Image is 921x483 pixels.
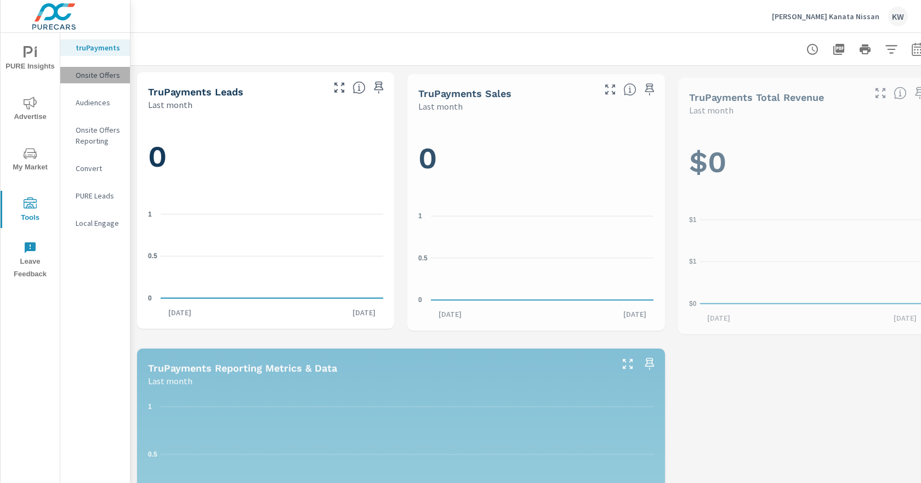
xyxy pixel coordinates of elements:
span: Total revenue from sales matched to a truPayments lead. [Source: This data is sourced from the de... [894,87,907,100]
span: Advertise [4,96,56,123]
text: 1 [148,403,152,411]
span: Save this to your personalized report [641,355,658,373]
span: The number of truPayments leads. [353,81,366,94]
span: Leave Feedback [4,241,56,281]
span: My Market [4,147,56,174]
h5: truPayments Sales [418,88,511,99]
span: Number of sales matched to a truPayments lead. [Source: This data is sourced from the dealer's DM... [623,83,636,96]
div: Audiences [60,94,130,111]
h5: truPayments Total Revenue [689,92,824,103]
p: PURE Leads [76,190,121,201]
span: Save this to your personalized report [641,81,658,98]
button: Make Fullscreen [601,81,619,98]
p: Last month [148,374,192,388]
span: Save this to your personalized report [370,79,388,96]
p: [DATE] [161,307,199,318]
p: [DATE] [431,309,469,320]
div: Local Engage [60,215,130,231]
text: 0.5 [148,451,157,458]
button: Make Fullscreen [619,355,636,373]
p: [DATE] [345,307,383,318]
button: "Export Report to PDF" [828,38,850,60]
text: 0 [148,294,152,302]
text: 0 [418,296,422,304]
text: 1 [418,212,422,220]
text: 0.5 [148,252,157,260]
p: [DATE] [700,312,738,323]
button: Make Fullscreen [331,79,348,96]
text: 0.5 [418,254,428,262]
div: truPayments [60,39,130,56]
text: $1 [689,215,697,223]
p: Onsite Offers [76,70,121,81]
button: Make Fullscreen [872,84,889,102]
h5: truPayments Leads [148,86,243,98]
h5: truPayments Reporting Metrics & Data [148,362,337,374]
p: [DATE] [616,309,654,320]
p: Audiences [76,97,121,108]
p: Convert [76,163,121,174]
text: 1 [148,210,152,218]
p: Onsite Offers Reporting [76,124,121,146]
div: PURE Leads [60,187,130,204]
text: $1 [689,258,697,265]
span: PURE Insights [4,46,56,73]
div: KW [888,7,908,26]
h1: 0 [418,140,653,178]
p: Last month [148,98,192,111]
div: Onsite Offers [60,67,130,83]
button: Apply Filters [880,38,902,60]
p: Last month [689,104,734,117]
p: Local Engage [76,218,121,229]
h1: 0 [148,138,383,175]
div: nav menu [1,33,60,285]
button: Print Report [854,38,876,60]
span: Tools [4,197,56,224]
div: Onsite Offers Reporting [60,122,130,149]
div: Convert [60,160,130,177]
p: truPayments [76,42,121,53]
p: Last month [418,100,463,113]
text: $0 [689,299,697,307]
p: [PERSON_NAME] Kanata Nissan [772,12,879,21]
